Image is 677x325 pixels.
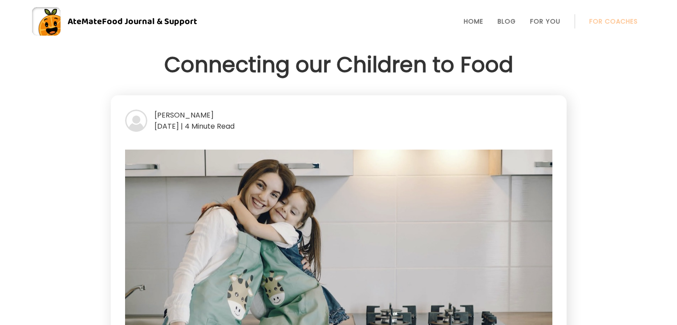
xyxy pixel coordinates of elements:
[530,18,560,25] a: For You
[125,110,552,121] div: [PERSON_NAME]
[498,18,516,25] a: Blog
[589,18,638,25] a: For Coaches
[102,14,197,28] span: Food Journal & Support
[125,121,552,132] div: [DATE] | 4 Minute Read
[464,18,483,25] a: Home
[125,110,147,132] img: bg-avatar-default.svg
[61,14,197,28] div: AteMate
[111,49,567,81] h1: Connecting our Children to Food
[32,7,645,36] a: AteMateFood Journal & Support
